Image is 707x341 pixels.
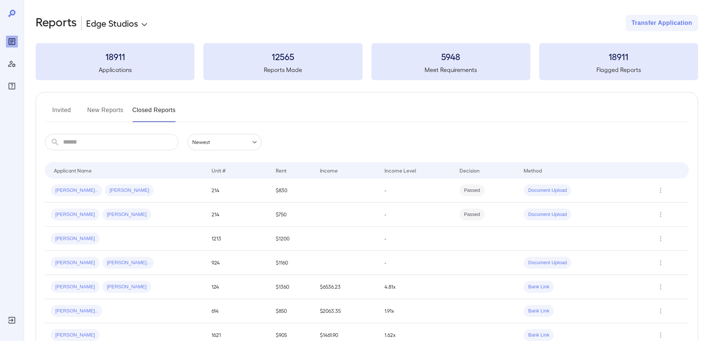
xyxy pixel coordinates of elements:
td: $2063.35 [314,299,378,323]
span: Bank Link [524,332,554,339]
td: 214 [206,178,270,203]
button: New Reports [87,104,124,122]
button: Row Actions [655,233,667,245]
summary: 18911Applications12565Reports Made5948Meet Requirements18911Flagged Reports [36,43,698,80]
div: Unit # [212,166,226,175]
button: Invited [45,104,78,122]
h5: Reports Made [203,65,362,74]
span: [PERSON_NAME].. [51,308,102,315]
h3: 18911 [539,50,698,62]
button: Row Actions [655,305,667,317]
div: Rent [276,166,288,175]
button: Row Actions [655,209,667,220]
span: [PERSON_NAME] [102,211,151,218]
span: [PERSON_NAME] [51,332,99,339]
div: Decision [459,166,479,175]
span: Document Upload [524,211,571,218]
span: [PERSON_NAME] [51,211,99,218]
td: - [379,227,454,251]
button: Row Actions [655,281,667,293]
span: Passed [459,211,484,218]
span: [PERSON_NAME] [51,283,99,291]
td: 4.81x [379,275,454,299]
td: 924 [206,251,270,275]
div: Applicant Name [54,166,92,175]
button: Closed Reports [132,104,176,122]
td: 124 [206,275,270,299]
h3: 5948 [371,50,530,62]
div: Method [524,166,542,175]
td: $1360 [270,275,314,299]
h5: Applications [36,65,194,74]
td: - [379,178,454,203]
span: [PERSON_NAME] [51,259,99,266]
div: Newest [187,134,262,150]
span: [PERSON_NAME] [51,235,99,242]
td: $1200 [270,227,314,251]
td: - [379,203,454,227]
button: Row Actions [655,257,667,269]
span: [PERSON_NAME] [105,187,154,194]
td: 1213 [206,227,270,251]
p: Edge Studios [86,17,138,29]
h2: Reports [36,15,77,31]
span: Document Upload [524,187,571,194]
button: Row Actions [655,329,667,341]
td: $830 [270,178,314,203]
div: Reports [6,36,18,47]
span: [PERSON_NAME].. [102,259,154,266]
div: Log Out [6,314,18,326]
td: $1160 [270,251,314,275]
div: Income Level [384,166,416,175]
span: Bank Link [524,308,554,315]
span: Bank Link [524,283,554,291]
td: 614 [206,299,270,323]
span: [PERSON_NAME] [102,283,151,291]
button: Transfer Application [626,15,698,31]
button: Row Actions [655,184,667,196]
td: 214 [206,203,270,227]
td: $750 [270,203,314,227]
span: Document Upload [524,259,571,266]
div: Manage Users [6,58,18,70]
h3: 18911 [36,50,194,62]
td: - [379,251,454,275]
span: [PERSON_NAME].. [51,187,102,194]
span: Passed [459,187,484,194]
h5: Meet Requirements [371,65,530,74]
div: FAQ [6,80,18,92]
td: $6536.23 [314,275,378,299]
h3: 12565 [203,50,362,62]
h5: Flagged Reports [539,65,698,74]
td: 1.91x [379,299,454,323]
td: $850 [270,299,314,323]
div: Income [320,166,338,175]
